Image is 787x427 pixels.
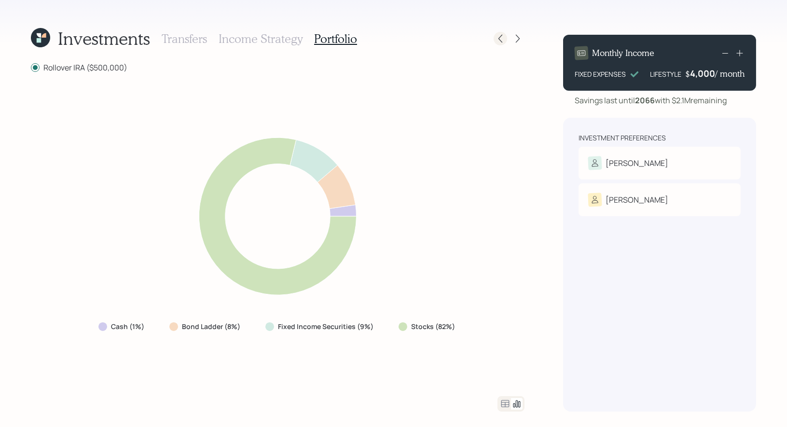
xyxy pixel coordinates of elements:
[31,62,127,73] label: Rollover IRA ($500,000)
[690,68,715,79] div: 4,000
[575,95,727,106] div: Savings last until with $2.1M remaining
[606,194,668,206] div: [PERSON_NAME]
[314,32,357,46] h3: Portfolio
[606,157,668,169] div: [PERSON_NAME]
[411,322,455,331] label: Stocks (82%)
[278,322,373,331] label: Fixed Income Securities (9%)
[162,32,207,46] h3: Transfers
[650,69,681,79] div: LIFESTYLE
[182,322,240,331] label: Bond Ladder (8%)
[58,28,150,49] h1: Investments
[111,322,144,331] label: Cash (1%)
[575,69,626,79] div: FIXED EXPENSES
[219,32,303,46] h3: Income Strategy
[685,69,690,79] h4: $
[579,133,666,143] div: Investment Preferences
[715,69,745,79] h4: / month
[635,95,655,106] b: 2066
[592,48,654,58] h4: Monthly Income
